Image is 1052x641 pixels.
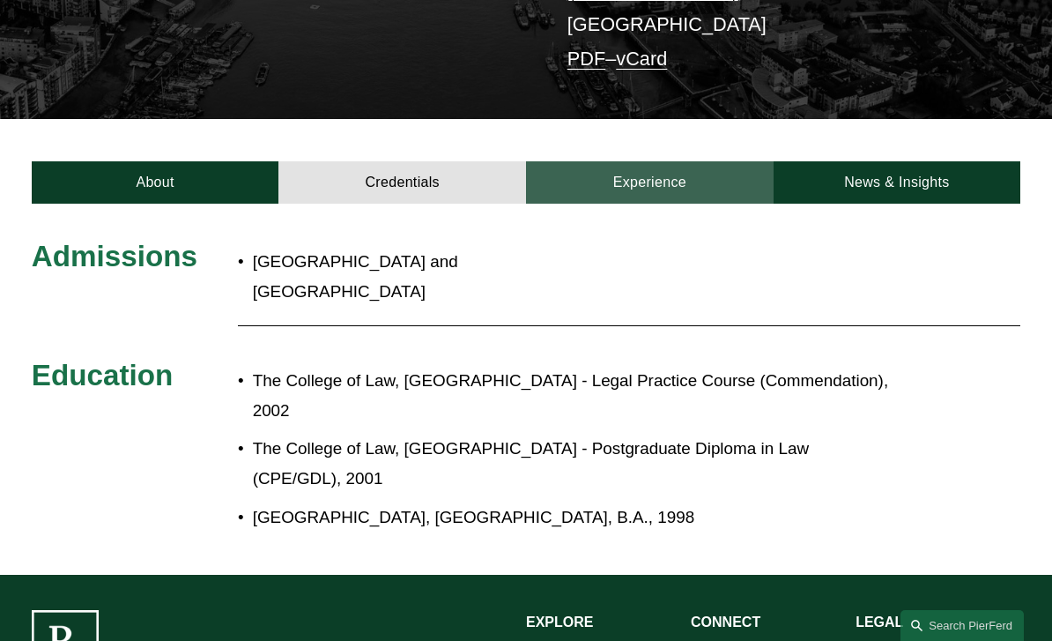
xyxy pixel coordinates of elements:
strong: CONNECT [691,615,760,630]
p: [GEOGRAPHIC_DATA] and [GEOGRAPHIC_DATA] [253,247,609,307]
strong: LEGAL [856,615,903,630]
a: PDF [567,48,605,70]
p: [GEOGRAPHIC_DATA], [GEOGRAPHIC_DATA], B.A., 1998 [253,503,897,533]
a: Experience [526,161,774,204]
a: Search this site [900,610,1024,641]
a: Credentials [278,161,526,204]
span: Education [32,359,173,391]
a: vCard [616,48,667,70]
p: The College of Law, [GEOGRAPHIC_DATA] - Postgraduate Diploma in Law (CPE/GDL), 2001 [253,434,897,494]
p: The College of Law, [GEOGRAPHIC_DATA] - Legal Practice Course (Commendation), 2002 [253,366,897,426]
a: About [32,161,279,204]
span: Admissions [32,240,197,272]
a: News & Insights [774,161,1021,204]
strong: EXPLORE [526,615,593,630]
